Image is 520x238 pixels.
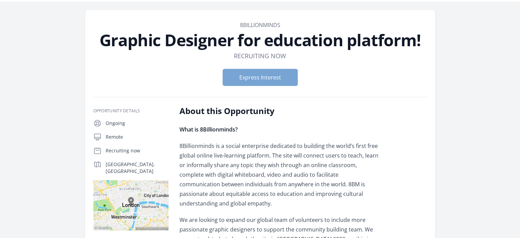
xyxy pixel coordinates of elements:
img: Map [93,180,169,230]
p: 8Billionminds is a social enterprise dedicated to building the world’s first free global online l... [179,141,379,208]
p: Recruiting now [106,147,169,154]
p: [GEOGRAPHIC_DATA], [GEOGRAPHIC_DATA] [106,161,169,175]
p: Remote [106,134,169,140]
p: Ongoing [106,120,169,127]
h1: Graphic Designer for education platform! [93,32,427,48]
strong: What is 8Billionminds? [179,126,238,133]
dd: Recruiting now [234,51,286,61]
h3: Opportunity Details [93,108,169,114]
h2: About this Opportunity [179,105,379,116]
button: Express Interest [223,69,298,86]
a: 8Billionminds [240,21,280,29]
